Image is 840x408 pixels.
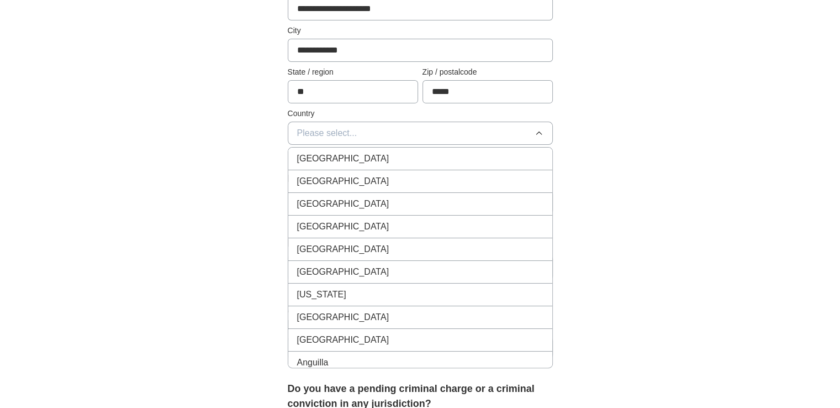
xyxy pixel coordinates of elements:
span: [GEOGRAPHIC_DATA] [297,311,389,324]
label: City [288,25,553,36]
label: Zip / postalcode [422,66,553,78]
span: Anguilla [297,356,329,369]
span: [GEOGRAPHIC_DATA] [297,175,389,188]
span: [US_STATE] [297,288,346,301]
span: [GEOGRAPHIC_DATA] [297,152,389,165]
label: State / region [288,66,418,78]
label: Country [288,108,553,119]
span: [GEOGRAPHIC_DATA] [297,243,389,256]
span: [GEOGRAPHIC_DATA] [297,333,389,347]
span: [GEOGRAPHIC_DATA] [297,197,389,211]
span: [GEOGRAPHIC_DATA] [297,220,389,233]
span: Please select... [297,127,357,140]
span: [GEOGRAPHIC_DATA] [297,265,389,279]
button: Please select... [288,122,553,145]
